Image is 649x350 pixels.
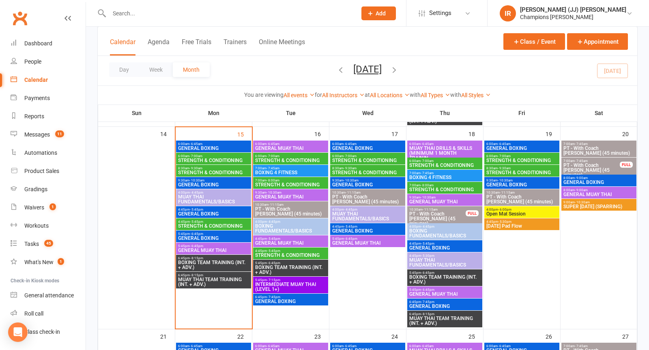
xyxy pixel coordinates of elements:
[11,286,86,305] a: General attendance kiosk mode
[178,211,249,216] span: GENERAL BOXING
[255,253,327,258] span: STRENGTH & CONDITIONING
[255,241,327,245] span: GENERAL MUAY THAI
[567,33,628,50] button: Appointment
[255,142,327,146] span: 6:00am
[24,131,50,138] div: Messages
[178,344,249,348] span: 6:00am
[409,187,481,192] span: STRENGTH & CONDITIONING
[409,171,481,175] span: 7:00am
[409,211,466,226] span: PT - With Coach [PERSON_NAME] (45 minutes)
[421,300,434,304] span: - 7:45pm
[563,201,635,204] span: 9:00am
[178,248,249,253] span: GENERAL MUAY THAI
[486,191,558,194] span: 10:30am
[178,194,249,204] span: MUAY THAI FUNDAMENTALS/BASICS
[11,235,86,253] a: Tasks 45
[332,142,404,146] span: 6:00am
[409,292,481,297] span: GENERAL MUAY THAI
[55,130,64,137] span: 11
[178,208,249,211] span: 4:45pm
[376,10,386,17] span: Add
[178,220,249,224] span: 4:45pm
[332,344,404,348] span: 6:00am
[332,170,404,175] span: STRENGTH & CONDITIONING
[421,288,434,292] span: - 6:45pm
[575,344,588,348] span: - 7:45am
[255,237,327,241] span: 4:45pm
[622,127,637,140] div: 20
[178,158,249,163] span: STRENGTH & CONDITIONING
[11,198,86,217] a: Waivers 1
[139,62,173,77] button: Week
[269,203,284,207] span: - 11:15am
[498,166,511,170] span: - 9:30am
[503,33,565,50] button: Class / Event
[409,300,481,304] span: 6:45pm
[332,179,404,182] span: 9:30am
[563,163,621,177] span: PT - With Coach [PERSON_NAME] (45 minutes)
[24,259,54,265] div: What's New
[391,127,406,140] div: 17
[255,203,327,207] span: 10:30am
[11,107,86,126] a: Reports
[24,77,48,83] div: Calendar
[344,344,357,348] span: - 6:45am
[98,105,175,122] th: Sun
[486,211,558,216] span: Open Mat Session
[284,92,315,98] a: All events
[267,237,280,241] span: - 5:45pm
[255,265,327,275] span: BOXING TEAM TRAINING (INT. + ADV.)
[332,146,404,151] span: GENERAL BOXING
[255,278,327,282] span: 5:45pm
[24,241,39,247] div: Tasks
[11,126,86,144] a: Messages 11
[332,211,404,221] span: MUAY THAI FUNDAMENTALS/BASICS
[423,208,438,211] span: - 11:15am
[11,305,86,323] a: Roll call
[175,105,252,122] th: Mon
[484,105,561,122] th: Fri
[267,261,280,265] span: - 6:45pm
[267,249,280,253] span: - 5:45pm
[332,154,404,158] span: 6:00am
[409,228,481,238] span: BOXING FUNDAMENTALS/BASICS
[421,159,434,163] span: - 7:00am
[409,254,481,258] span: 4:45pm
[24,186,47,192] div: Gradings
[622,329,637,343] div: 27
[8,322,28,342] div: Open Intercom Messenger
[255,191,327,194] span: 9:30am
[255,158,327,163] span: STRENGTH & CONDITIONING
[255,179,327,182] span: 7:00am
[409,208,466,211] span: 10:30am
[237,329,252,343] div: 22
[11,144,86,162] a: Automations
[178,154,249,158] span: 6:00am
[421,254,434,258] span: - 5:30pm
[332,191,404,194] span: 10:30am
[267,295,280,299] span: - 7:45pm
[332,208,404,211] span: 4:00pm
[520,13,626,21] div: Champions [PERSON_NAME]
[498,344,511,348] span: - 6:45am
[266,142,279,146] span: - 6:45am
[24,149,57,156] div: Automations
[409,271,481,275] span: 5:45pm
[190,208,203,211] span: - 5:45pm
[409,142,481,146] span: 6:00am
[189,179,204,182] span: - 10:30am
[409,175,481,180] span: BOXING 4 FITNESS
[486,154,558,158] span: 6:00am
[329,105,406,122] th: Wed
[11,253,86,271] a: What's New1
[49,203,56,210] span: 1
[486,220,558,224] span: 4:45pm
[409,312,481,316] span: 6:45pm
[421,312,434,316] span: - 8:15pm
[24,168,59,174] div: Product Sales
[344,208,357,211] span: - 4:45pm
[409,196,481,199] span: 9:30am
[24,329,60,335] div: Class check-in
[332,182,404,187] span: GENERAL BOXING
[24,40,52,47] div: Dashboard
